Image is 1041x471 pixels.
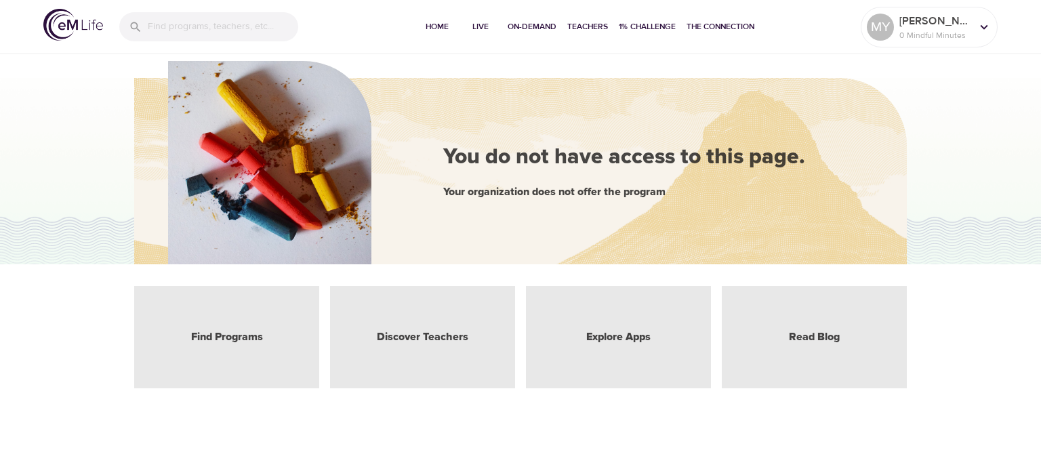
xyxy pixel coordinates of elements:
span: The Connection [687,20,754,34]
img: logo [43,9,103,41]
span: Teachers [567,20,608,34]
p: [PERSON_NAME] [899,13,971,29]
a: Read Blog [789,329,840,345]
img: hero [168,61,371,264]
div: Your organization does not offer the program [443,184,863,200]
span: Live [464,20,497,34]
span: Home [421,20,453,34]
a: Explore Apps [586,329,651,345]
input: Find programs, teachers, etc... [148,12,298,41]
p: 0 Mindful Minutes [899,29,971,41]
span: On-Demand [508,20,556,34]
div: You do not have access to this page. [443,142,863,173]
a: Find Programs [191,329,263,345]
div: MY [867,14,894,41]
span: 1% Challenge [619,20,676,34]
a: Discover Teachers [377,329,468,345]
